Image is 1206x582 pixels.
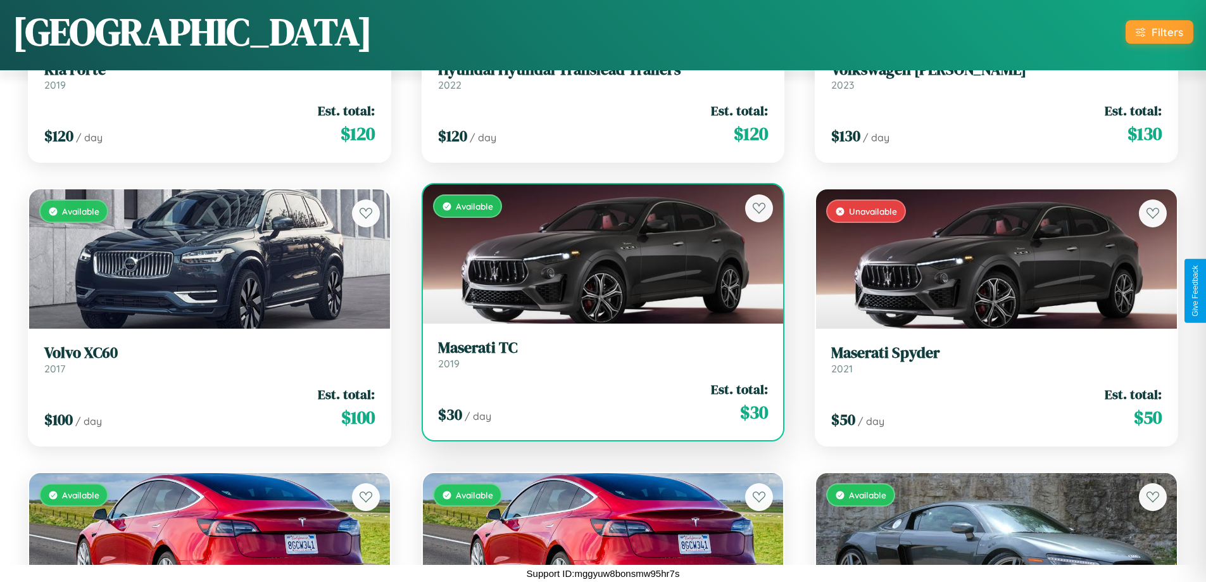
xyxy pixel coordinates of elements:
a: Volkswagen [PERSON_NAME]2023 [831,61,1162,92]
span: $ 50 [831,409,855,430]
span: / day [858,415,884,427]
span: $ 30 [438,404,462,425]
span: 2019 [44,79,66,91]
span: $ 120 [438,125,467,146]
span: 2017 [44,362,65,375]
span: Available [62,490,99,500]
span: Est. total: [711,380,768,398]
span: Est. total: [318,101,375,120]
span: $ 120 [734,121,768,146]
p: Support ID: mggyuw8bonsmw95hr7s [527,565,680,582]
h3: Volkswagen [PERSON_NAME] [831,61,1162,79]
span: Est. total: [1105,385,1162,403]
h1: [GEOGRAPHIC_DATA] [13,6,372,58]
span: $ 100 [341,405,375,430]
span: $ 30 [740,400,768,425]
h3: Volvo XC60 [44,344,375,362]
span: / day [470,131,496,144]
span: / day [75,415,102,427]
span: / day [863,131,889,144]
span: $ 50 [1134,405,1162,430]
span: Est. total: [711,101,768,120]
span: 2021 [831,362,853,375]
a: Volvo XC602017 [44,344,375,375]
span: Est. total: [1105,101,1162,120]
span: / day [465,410,491,422]
span: Available [849,490,886,500]
span: $ 120 [44,125,73,146]
span: Available [456,490,493,500]
span: / day [76,131,103,144]
a: Maserati Spyder2021 [831,344,1162,375]
span: $ 100 [44,409,73,430]
span: Est. total: [318,385,375,403]
h3: Maserati TC [438,339,769,357]
button: Filters [1126,20,1193,44]
span: 2019 [438,357,460,370]
h3: Hyundai Hyundai Translead Trailers [438,61,769,79]
div: Filters [1152,25,1183,39]
span: Available [62,206,99,217]
h3: Maserati Spyder [831,344,1162,362]
div: Give Feedback [1191,265,1200,317]
span: Available [456,201,493,212]
span: $ 130 [1127,121,1162,146]
span: $ 130 [831,125,860,146]
span: 2022 [438,79,462,91]
a: Maserati TC2019 [438,339,769,370]
span: Unavailable [849,206,897,217]
a: Kia Forte2019 [44,61,375,92]
a: Hyundai Hyundai Translead Trailers2022 [438,61,769,92]
span: 2023 [831,79,854,91]
span: $ 120 [341,121,375,146]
